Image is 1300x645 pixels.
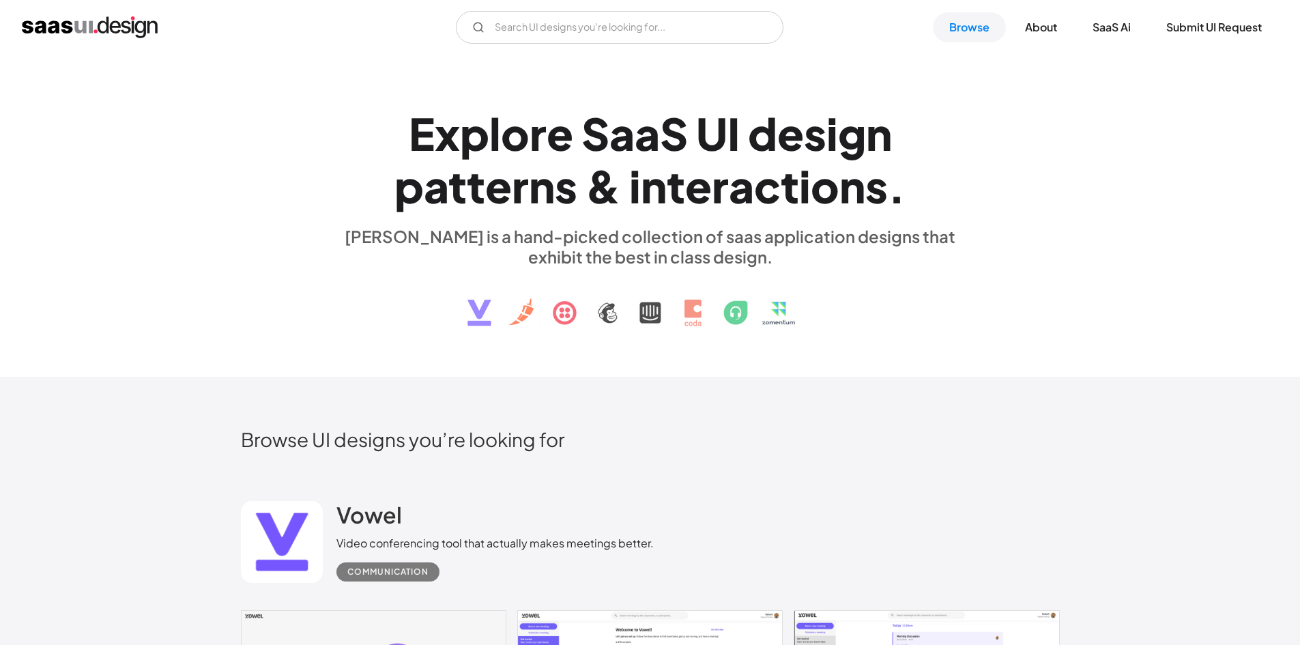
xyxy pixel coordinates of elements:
a: SaaS Ai [1076,12,1147,42]
img: text, icon, saas logo [444,267,857,338]
a: Browse [933,12,1006,42]
a: About [1009,12,1073,42]
div: Communication [347,564,429,580]
div: [PERSON_NAME] is a hand-picked collection of saas application designs that exhibit the best in cl... [336,226,964,267]
h1: Explore SaaS UI design patterns & interactions. [336,107,964,212]
a: Vowel [336,501,402,535]
a: Submit UI Request [1150,12,1278,42]
input: Search UI designs you're looking for... [456,11,783,44]
h2: Vowel [336,501,402,528]
div: Video conferencing tool that actually makes meetings better. [336,535,654,551]
h2: Browse UI designs you’re looking for [241,427,1060,451]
